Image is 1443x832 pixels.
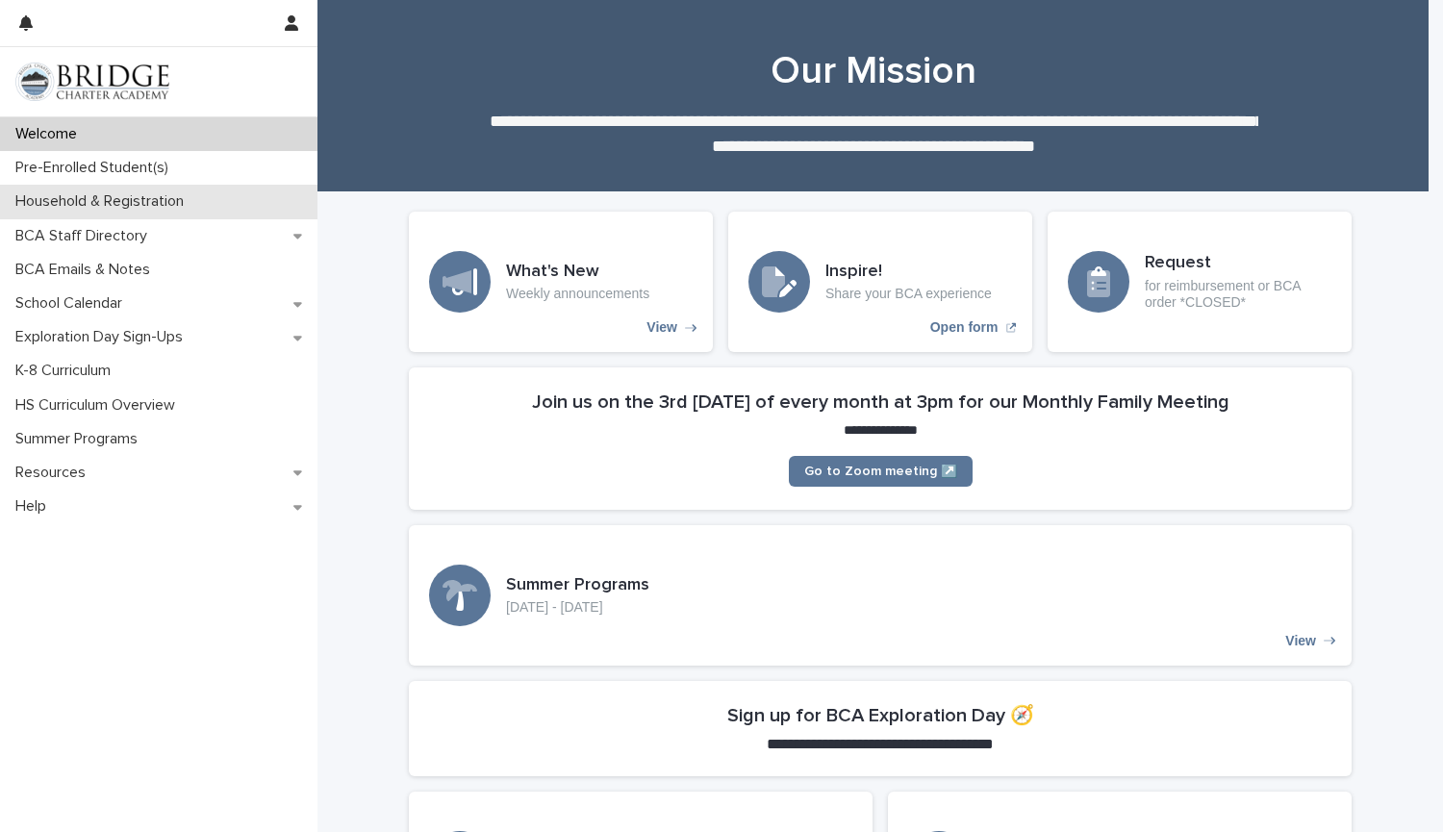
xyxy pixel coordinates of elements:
[8,261,165,279] p: BCA Emails & Notes
[8,464,101,482] p: Resources
[506,599,649,616] p: [DATE] - [DATE]
[532,391,1229,414] h2: Join us on the 3rd [DATE] of every month at 3pm for our Monthly Family Meeting
[8,328,198,346] p: Exploration Day Sign-Ups
[825,262,992,283] h3: Inspire!
[804,465,957,478] span: Go to Zoom meeting ↗️
[789,456,973,487] a: Go to Zoom meeting ↗️
[1285,633,1316,649] p: View
[8,159,184,177] p: Pre-Enrolled Student(s)
[8,396,190,415] p: HS Curriculum Overview
[409,525,1352,666] a: View
[8,430,153,448] p: Summer Programs
[8,294,138,313] p: School Calendar
[930,319,999,336] p: Open form
[8,125,92,143] p: Welcome
[15,63,169,101] img: V1C1m3IdTEidaUdm9Hs0
[506,575,649,596] h3: Summer Programs
[1145,278,1331,311] p: for reimbursement or BCA order *CLOSED*
[409,212,713,352] a: View
[8,192,199,211] p: Household & Registration
[727,704,1034,727] h2: Sign up for BCA Exploration Day 🧭
[728,212,1032,352] a: Open form
[8,227,163,245] p: BCA Staff Directory
[646,319,677,336] p: View
[8,497,62,516] p: Help
[1145,253,1331,274] h3: Request
[402,48,1345,94] h1: Our Mission
[506,262,649,283] h3: What's New
[506,286,649,302] p: Weekly announcements
[8,362,126,380] p: K-8 Curriculum
[825,286,992,302] p: Share your BCA experience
